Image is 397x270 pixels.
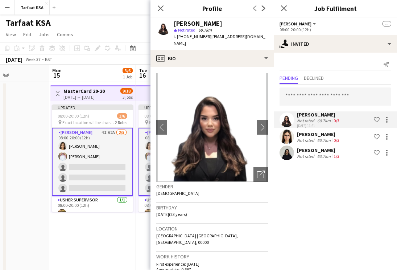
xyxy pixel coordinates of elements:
h3: Birthday [156,204,268,211]
span: 9/18 [120,88,133,94]
span: Not rated [178,27,195,33]
span: Declined [304,75,324,81]
span: Mon [52,67,62,74]
a: View [3,30,19,39]
a: Comms [54,30,76,39]
span: 3/6 [117,113,127,119]
app-job-card: Updated08:00-20:00 (12h)3/6 Exact location will be shared later2 Roles[PERSON_NAME]4I62A2/508:00-... [52,105,133,212]
span: View [6,31,16,38]
span: 08:00-20:00 (12h) [144,113,176,119]
span: t. [PHONE_NUMBER] [174,34,211,39]
app-card-role: [PERSON_NAME]3I62A2/508:00-20:00 (12h)[PERSON_NAME][PERSON_NAME] [138,128,220,196]
app-skills-label: 0/3 [334,138,339,143]
div: Not rated [297,154,316,159]
div: BST [45,57,52,62]
app-skills-label: 1/3 [334,154,339,159]
div: Open photos pop-in [253,167,268,182]
a: Jobs [36,30,53,39]
button: Tarfaat KSA [15,0,50,15]
div: [DATE] → [DATE] [63,94,105,100]
app-skills-label: 0/3 [334,118,339,123]
div: [PERSON_NAME] [174,20,222,27]
div: [DATE] 16:51 [297,123,341,128]
h3: Job Fulfilment [274,4,397,13]
div: 3 jobs [123,94,133,100]
div: Not rated [297,118,316,123]
div: 63.7km [316,154,332,159]
app-card-role: Usher Supervisor1/108:00-20:00 (12h)[PERSON_NAME] [52,196,133,221]
div: [PERSON_NAME] [297,111,341,118]
app-card-role: [PERSON_NAME]4I62A2/508:00-20:00 (12h)[PERSON_NAME][PERSON_NAME] [52,128,133,196]
span: Usher [280,21,311,26]
div: 60.7km [316,138,332,143]
h1: Tarfaat KSA [6,17,51,28]
span: 16 [138,71,147,79]
div: Invited [274,35,397,53]
app-job-card: Updated08:00-20:00 (12h)3/6 Exact location will be shared later2 Roles[PERSON_NAME]3I62A2/508:00-... [138,105,220,212]
h3: MasterCard 20-20 [63,88,105,94]
h3: Profile [150,4,274,13]
div: 60.7km [316,118,332,123]
span: [GEOGRAPHIC_DATA] [GEOGRAPHIC_DATA], [GEOGRAPHIC_DATA], 00000 [156,233,238,245]
h3: Location [156,225,268,232]
span: Exact location will be shared later [149,120,202,125]
p: First experience: [DATE] [156,261,268,267]
div: 1 Job [123,74,132,79]
span: [DEMOGRAPHIC_DATA] [156,191,199,196]
span: 08:00-20:00 (12h) [58,113,89,119]
h3: Work history [156,253,268,260]
div: Updated [52,105,133,110]
span: Exact location will be shared later [62,120,115,125]
span: Edit [23,31,32,38]
a: Edit [20,30,34,39]
app-card-role: Usher Supervisor1/108:00-20:00 (12h)[PERSON_NAME] [138,196,220,221]
div: [PERSON_NAME] [297,147,341,154]
span: Pending [280,75,298,81]
div: [PERSON_NAME] [297,131,341,138]
span: Comms [57,31,73,38]
span: | [EMAIL_ADDRESS][DOMAIN_NAME] [174,34,265,46]
div: Not rated [297,138,316,143]
span: Tue [139,67,147,74]
div: 08:00-20:00 (12h) [280,27,391,32]
span: -- [382,21,391,26]
span: Week 37 [24,57,42,62]
span: Jobs [39,31,50,38]
div: Bio [150,50,274,67]
span: 15 [51,71,62,79]
button: [PERSON_NAME] [280,21,317,26]
div: [DATE] [6,56,22,63]
div: Updated [138,105,220,110]
h3: Gender [156,183,268,190]
span: 60.7km [197,27,213,33]
img: Crew avatar or photo [156,73,268,182]
span: [DATE] (23 years) [156,212,187,217]
span: 2 Roles [115,120,127,125]
span: 3/6 [123,68,133,73]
